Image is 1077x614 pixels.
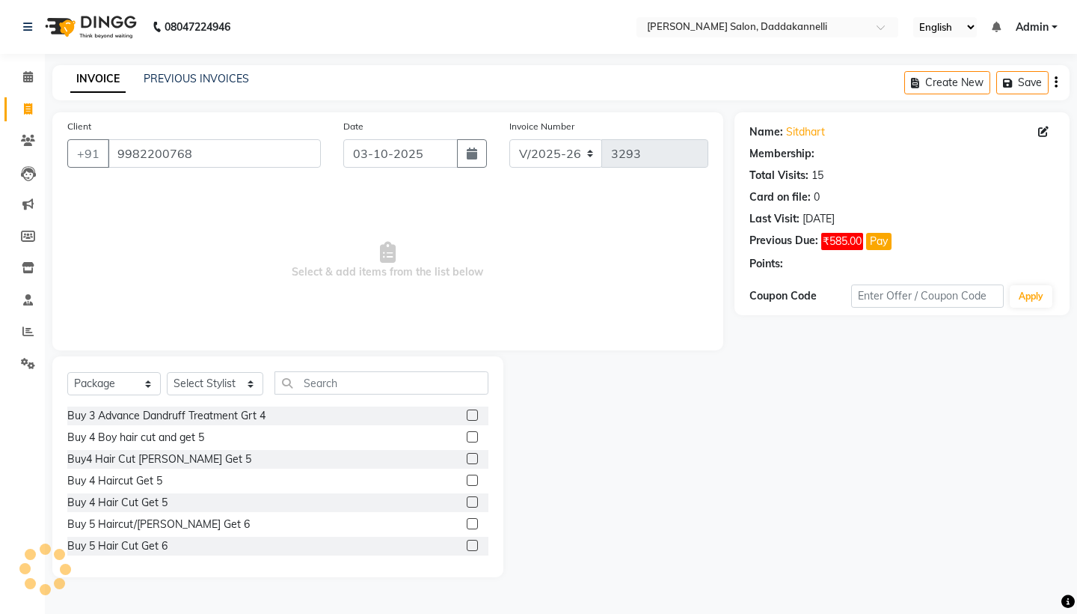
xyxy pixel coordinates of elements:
[749,211,800,227] div: Last Visit:
[786,124,825,140] a: Sitdhart
[67,120,91,133] label: Client
[749,256,783,272] div: Points:
[803,211,835,227] div: [DATE]
[67,430,204,446] div: Buy 4 Boy hair cut and get 5
[749,124,783,140] div: Name:
[67,495,168,511] div: Buy 4 Hair Cut Get 5
[509,120,574,133] label: Invoice Number
[851,285,1004,308] input: Enter Offer / Coupon Code
[996,71,1049,94] button: Save
[811,168,823,183] div: 15
[904,71,990,94] button: Create New
[67,186,708,335] span: Select & add items from the list below
[67,538,168,554] div: Buy 5 Hair Cut Get 6
[70,66,126,93] a: INVOICE
[749,146,814,162] div: Membership:
[108,139,321,168] input: Search by Name/Mobile/Email/Code
[866,233,892,250] button: Pay
[67,139,109,168] button: +91
[749,233,818,250] div: Previous Due:
[274,371,488,395] input: Search
[165,6,230,48] b: 08047224946
[814,189,820,205] div: 0
[38,6,141,48] img: logo
[343,120,363,133] label: Date
[1016,19,1049,35] span: Admin
[749,288,851,304] div: Coupon Code
[67,473,162,489] div: Buy 4 Haircut Get 5
[67,408,266,424] div: Buy 3 Advance Dandruff Treatment Grt 4
[749,189,811,205] div: Card on file:
[144,72,249,85] a: PREVIOUS INVOICES
[1010,285,1052,308] button: Apply
[67,517,250,532] div: Buy 5 Haircut/[PERSON_NAME] Get 6
[67,452,251,467] div: Buy4 Hair Cut [PERSON_NAME] Get 5
[749,168,808,183] div: Total Visits:
[821,233,863,250] span: ₹585.00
